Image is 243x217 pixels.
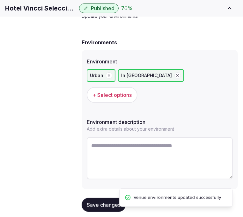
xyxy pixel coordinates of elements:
label: Environment description [87,119,233,125]
div: Urban [87,69,115,82]
p: Add extra details about your environment [87,126,233,132]
button: + Select options [87,87,137,103]
button: 76% [121,4,133,12]
span: Save changes [87,202,121,208]
span: Published [91,5,114,11]
span: + Select options [92,91,132,98]
h2: Environments [82,39,117,46]
div: 76 % [121,4,133,12]
label: Environment [87,59,233,64]
h1: Hotel Vincci Selección Posada del Patio [5,4,77,13]
button: Published [79,4,119,13]
span: Venue environments updated successfully [134,194,221,201]
button: Toggle sidebar [221,1,238,15]
div: In [GEOGRAPHIC_DATA] [118,69,184,82]
button: Save changes [82,198,126,212]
